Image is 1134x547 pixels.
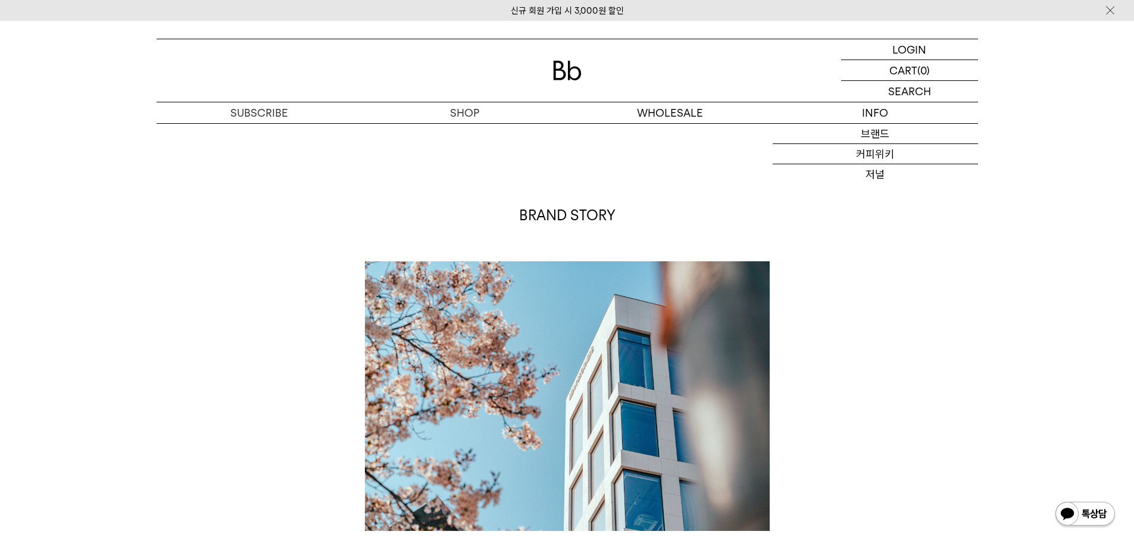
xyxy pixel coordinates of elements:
p: WHOLESALE [567,102,773,123]
a: LOGIN [841,39,978,60]
a: 신규 회원 가입 시 3,000원 할인 [511,5,624,16]
p: (0) [917,60,930,80]
p: SEARCH [888,81,931,102]
img: 카카오톡 채널 1:1 채팅 버튼 [1054,501,1116,529]
a: 브랜드 [773,124,978,144]
p: INFO [773,102,978,123]
a: 커피위키 [773,144,978,164]
a: SHOP [362,102,567,123]
p: CART [889,60,917,80]
a: 저널 [773,164,978,185]
p: LOGIN [892,39,926,60]
a: SUBSCRIBE [157,102,362,123]
a: CART (0) [841,60,978,81]
img: 로고 [553,61,582,80]
p: BRAND STORY [365,205,770,226]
